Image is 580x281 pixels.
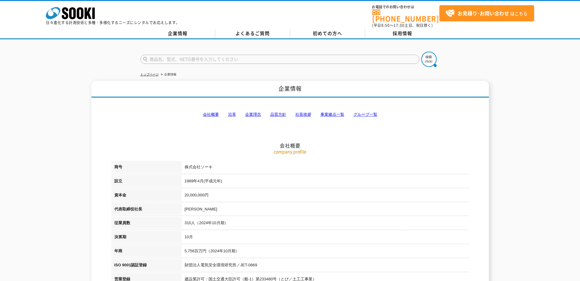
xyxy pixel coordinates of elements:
[182,203,469,217] td: [PERSON_NAME]
[372,23,433,28] span: (平日 ～ 土日、祝日除く)
[295,112,311,117] a: 社長挨拶
[421,52,437,67] img: btn_search.png
[111,231,182,245] th: 決算期
[111,259,182,273] th: ISO 9001認証登録
[111,189,182,203] th: 資本金
[111,148,469,155] p: company profile
[140,29,215,38] a: 企業情報
[111,217,182,231] th: 従業員数
[245,112,261,117] a: 企業理念
[203,112,219,117] a: 会社概要
[182,189,469,203] td: 20,000,000円
[393,23,405,28] span: 17:30
[215,29,290,38] a: よくあるご質問
[182,259,469,273] td: 財団法人電気安全環境研究所／JET-0869
[182,161,469,175] td: 株式会社ソーキ
[111,203,182,217] th: 代表取締役社長
[372,5,439,9] span: お電話でのお問い合わせは
[111,175,182,189] th: 設立
[313,30,342,37] span: 初めての方へ
[111,245,182,259] th: 年商
[320,112,344,117] a: 事業拠点一覧
[46,21,180,24] p: 日々進化する計測技術と多種・多様化するニーズにレンタルでお応えします。
[182,245,469,259] td: 5,756百万円（2024年10月期）
[111,81,469,149] h2: 会社概要
[140,55,419,64] input: 商品名、型式、NETIS番号を入力してください
[365,29,440,38] a: 採用情報
[445,9,527,18] span: はこちら
[182,217,469,231] td: 310人（2024年10月期）
[91,81,489,98] h1: 企業情報
[228,112,236,117] a: 沿革
[182,175,469,189] td: 1989年4月(平成元年)
[111,161,182,175] th: 商号
[182,231,469,245] td: 10月
[439,5,534,21] a: お見積り･お問い合わせはこちら
[353,112,377,117] a: グループ一覧
[458,9,509,17] strong: お見積り･お問い合わせ
[160,71,176,78] li: 企業情報
[270,112,286,117] a: 品質方針
[290,29,365,38] a: 初めての方へ
[381,23,390,28] span: 8:50
[372,9,439,22] a: [PHONE_NUMBER]
[140,73,159,76] a: トップページ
